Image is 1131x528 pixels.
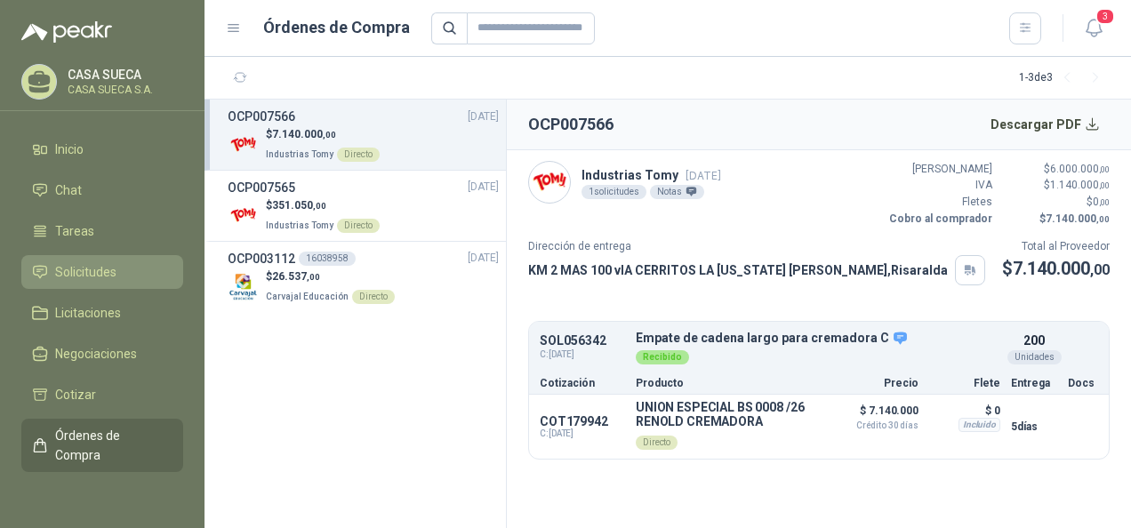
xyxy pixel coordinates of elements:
div: 1 - 3 de 3 [1019,64,1110,92]
p: CASA SUECA [68,68,179,81]
span: Industrias Tomy [266,149,333,159]
h2: OCP007566 [528,112,614,137]
div: Notas [650,185,704,199]
a: Órdenes de Compra [21,419,183,472]
span: 7.140.000 [272,128,336,140]
span: 7.140.000 [1013,258,1110,279]
span: Inicio [55,140,84,159]
p: $ [1003,177,1110,194]
button: 3 [1078,12,1110,44]
a: Remisiones [21,479,183,513]
span: 351.050 [272,199,326,212]
a: Cotizar [21,378,183,412]
img: Company Logo [228,129,259,160]
a: Inicio [21,132,183,166]
img: Logo peakr [21,21,112,43]
img: Company Logo [228,200,259,231]
span: 26.537 [272,270,320,283]
span: Licitaciones [55,303,121,323]
span: Industrias Tomy [266,220,333,230]
p: $ [1003,211,1110,228]
p: UNION ESPECIAL BS 0008 /26 RENOLD CREMADORA [636,400,819,428]
p: $ [266,268,395,285]
span: 1.140.000 [1050,179,1110,191]
span: 6.000.000 [1050,163,1110,175]
button: Descargar PDF [981,107,1111,142]
p: Total al Proveedor [1002,238,1110,255]
p: [PERSON_NAME] [886,161,992,178]
p: $ [1003,161,1110,178]
p: $ [266,126,380,143]
span: ,00 [1099,197,1110,207]
h1: Órdenes de Compra [263,15,410,40]
a: Solicitudes [21,255,183,289]
span: Chat [55,180,82,200]
p: $ [266,197,380,214]
a: OCP00311216038958[DATE] Company Logo$26.537,00Carvajal EducaciónDirecto [228,249,499,305]
div: Incluido [959,418,1000,432]
span: 0 [1093,196,1110,208]
a: OCP007566[DATE] Company Logo$7.140.000,00Industrias TomyDirecto [228,107,499,163]
div: 16038958 [299,252,356,266]
p: $ [1003,194,1110,211]
a: Chat [21,173,183,207]
p: Precio [830,378,918,388]
p: SOL056342 [540,334,625,348]
span: ,00 [313,201,326,211]
img: Company Logo [228,271,259,302]
a: OCP007565[DATE] Company Logo$351.050,00Industrias TomyDirecto [228,178,499,234]
span: ,00 [1096,214,1110,224]
p: Empate de cadena largo para cremadora C [636,331,1000,347]
p: Producto [636,378,819,388]
span: ,00 [1099,164,1110,174]
span: [DATE] [686,169,721,182]
p: $ 7.140.000 [830,400,918,430]
span: ,00 [307,272,320,282]
span: [DATE] [468,108,499,125]
p: Entrega [1011,378,1057,388]
p: CASA SUECA S.A. [68,84,179,95]
a: Tareas [21,214,183,248]
div: Recibido [636,350,689,364]
p: Dirección de entrega [528,238,985,255]
span: ,00 [1090,261,1110,278]
p: $ 0 [929,400,1000,421]
img: Company Logo [529,162,570,203]
a: Licitaciones [21,296,183,330]
span: 3 [1095,8,1115,25]
h3: OCP007565 [228,178,295,197]
span: Órdenes de Compra [55,426,166,465]
span: Crédito 30 días [830,421,918,430]
p: COT179942 [540,414,625,428]
span: [DATE] [468,250,499,267]
span: Carvajal Educación [266,292,349,301]
p: Cobro al comprador [886,211,992,228]
p: Industrias Tomy [582,165,721,185]
span: 7.140.000 [1046,212,1110,225]
span: [DATE] [468,179,499,196]
p: KM 2 MAS 100 vIA CERRITOS LA [US_STATE] [PERSON_NAME] , Risaralda [528,260,948,280]
p: Cotización [540,378,625,388]
span: C: [DATE] [540,348,625,362]
h3: OCP007566 [228,107,295,126]
span: Tareas [55,221,94,241]
span: ,00 [1099,180,1110,190]
p: 200 [1023,331,1045,350]
div: Directo [352,290,395,304]
p: Flete [929,378,1000,388]
p: $ [1002,255,1110,283]
span: Solicitudes [55,262,116,282]
div: Directo [337,219,380,233]
p: IVA [886,177,992,194]
p: Docs [1068,378,1098,388]
div: Directo [337,148,380,162]
span: ,00 [323,130,336,140]
span: Negociaciones [55,344,137,364]
span: C: [DATE] [540,428,625,439]
h3: OCP003112 [228,249,295,268]
div: 1 solicitudes [582,185,646,199]
p: Fletes [886,194,992,211]
div: Unidades [1007,350,1062,364]
span: Cotizar [55,385,96,404]
a: Negociaciones [21,337,183,371]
